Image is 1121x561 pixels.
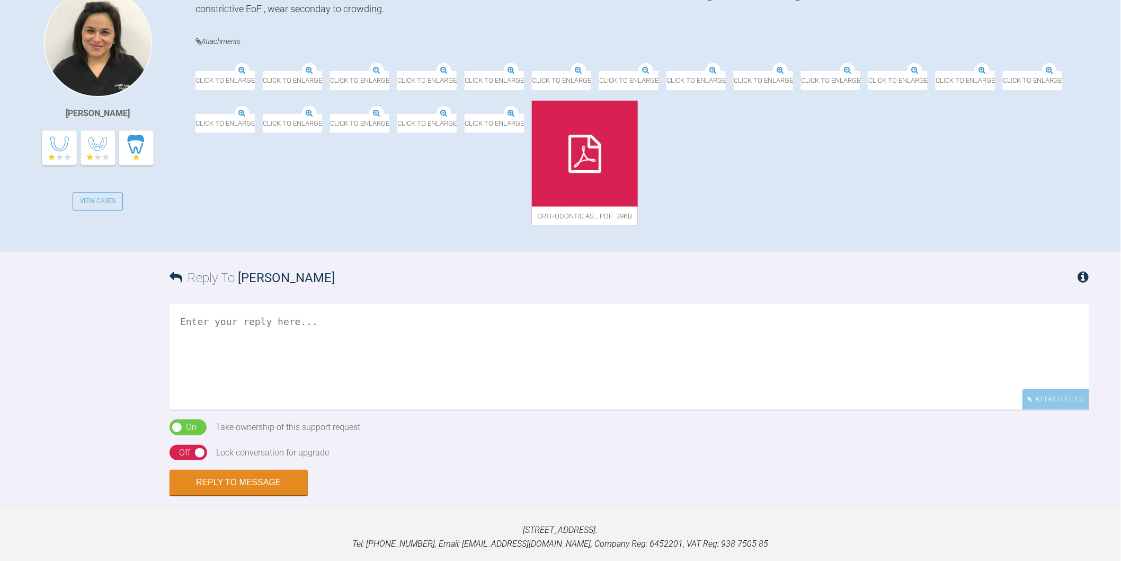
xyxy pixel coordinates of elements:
div: [PERSON_NAME] [66,107,130,120]
h3: Reply To [170,268,335,288]
button: Reply to Message [170,470,308,495]
div: Take ownership of this support request [216,420,361,434]
span: Click to enlarge [1003,71,1062,90]
span: Click to enlarge [263,114,322,133]
div: Attach Files [1022,389,1089,410]
span: Click to enlarge [801,71,860,90]
span: Click to enlarge [263,71,322,90]
span: Click to enlarge [532,71,591,90]
span: Click to enlarge [397,71,457,90]
div: Off [179,446,190,460]
a: View Cases [73,192,123,211]
span: Click to enlarge [330,71,389,90]
span: [PERSON_NAME] [238,270,335,285]
span: Click to enlarge [936,71,995,90]
span: Click to enlarge [465,71,524,90]
p: [STREET_ADDRESS]. Tel: [PHONE_NUMBER], Email: [EMAIL_ADDRESS][DOMAIN_NAME], Company Reg: 6452201,... [17,523,1104,550]
span: Click to enlarge [734,71,793,90]
span: Click to enlarge [397,114,457,133]
h4: Attachments [195,35,1089,48]
span: Orthodontic As….pdf - 39KB [532,207,638,225]
span: Click to enlarge [195,71,255,90]
span: Click to enlarge [666,71,726,90]
div: On [186,420,197,434]
span: Click to enlarge [195,114,255,133]
span: Click to enlarge [599,71,659,90]
span: Click to enlarge [465,114,524,133]
span: Click to enlarge [868,71,928,90]
div: Lock conversation for upgrade [217,446,330,460]
span: Click to enlarge [330,114,389,133]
